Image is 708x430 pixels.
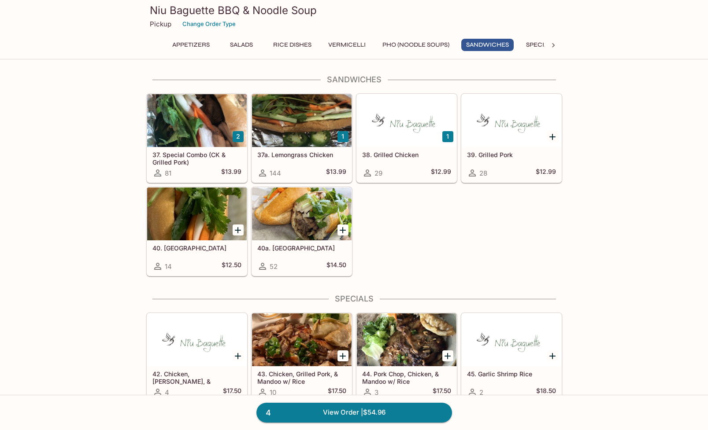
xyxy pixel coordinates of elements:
[547,350,558,361] button: Add 45. Garlic Shrimp Rice
[257,244,346,252] h5: 40a. [GEOGRAPHIC_DATA]
[167,39,215,51] button: Appetizers
[147,187,247,276] a: 40. [GEOGRAPHIC_DATA]14$12.50
[357,94,456,147] div: 38. Grilled Chicken
[165,169,171,177] span: 81
[479,388,483,397] span: 2
[152,370,241,385] h5: 42. Chicken, [PERSON_NAME], & [PERSON_NAME] w/ Rice
[252,94,352,147] div: 37a. Lemongrass Chicken
[374,169,382,177] span: 29
[337,224,348,235] button: Add 40a. Brisket
[461,39,514,51] button: Sandwiches
[260,407,276,419] span: 4
[442,131,453,142] button: Add 38. Grilled Chicken
[233,224,244,235] button: Add 40. Tofu
[462,94,561,147] div: 39. Grilled Pork
[337,350,348,361] button: Add 43. Chicken, Grilled Pork, & Mandoo w/ Rice
[152,151,241,165] h5: 37. Special Combo (CK & Grilled Pork)
[252,313,352,402] a: 43. Chicken, Grilled Pork, & Mandoo w/ Rice10$17.50
[536,387,556,397] h5: $18.50
[479,169,487,177] span: 28
[257,370,346,385] h5: 43. Chicken, Grilled Pork, & Mandoo w/ Rice
[178,17,240,31] button: Change Order Type
[442,350,453,361] button: Add 44. Pork Chop, Chicken, & Mandoo w/ Rice
[147,94,247,147] div: 37. Special Combo (CK & Grilled Pork)
[257,151,346,158] h5: 37a. Lemongrass Chicken
[252,187,352,276] a: 40a. [GEOGRAPHIC_DATA]52$14.50
[146,75,562,85] h4: Sandwiches
[323,39,371,51] button: Vermicelli
[433,387,451,397] h5: $17.50
[357,313,456,366] div: 44. Pork Chop, Chicken, & Mandoo w/ Rice
[147,313,247,366] div: 42. Chicken, Teriyaki, & Mandoo w/ Rice
[252,187,352,240] div: 40a. Brisket
[222,261,241,272] h5: $12.50
[356,313,457,402] a: 44. Pork Chop, Chicken, & Mandoo w/ Rice3$17.50
[326,168,346,178] h5: $13.99
[547,131,558,142] button: Add 39. Grilled Pork
[362,151,451,158] h5: 38. Grilled Chicken
[147,187,247,240] div: 40. Tofu
[461,313,562,402] a: 45. Garlic Shrimp Rice2$18.50
[378,39,454,51] button: Pho (Noodle Soups)
[165,388,169,397] span: 4
[221,168,241,178] h5: $13.99
[150,4,559,17] h3: Niu Baguette BBQ & Noodle Soup
[222,39,261,51] button: Salads
[233,131,244,142] button: Add 37. Special Combo (CK & Grilled Pork)
[462,313,561,366] div: 45. Garlic Shrimp Rice
[328,387,346,397] h5: $17.50
[252,313,352,366] div: 43. Chicken, Grilled Pork, & Mandoo w/ Rice
[356,94,457,183] a: 38. Grilled Chicken29$12.99
[233,350,244,361] button: Add 42. Chicken, Teriyaki, & Mandoo w/ Rice
[374,388,378,397] span: 3
[152,244,241,252] h5: 40. [GEOGRAPHIC_DATA]
[270,262,278,271] span: 52
[252,94,352,183] a: 37a. Lemongrass Chicken144$13.99
[150,20,171,28] p: Pickup
[536,168,556,178] h5: $12.99
[147,313,247,402] a: 42. Chicken, [PERSON_NAME], & [PERSON_NAME] w/ Rice4$17.50
[467,151,556,158] h5: 39. Grilled Pork
[146,294,562,304] h4: Specials
[521,39,560,51] button: Specials
[270,169,281,177] span: 144
[223,387,241,397] h5: $17.50
[270,388,276,397] span: 10
[467,370,556,378] h5: 45. Garlic Shrimp Rice
[461,94,562,183] a: 39. Grilled Pork28$12.99
[326,261,346,272] h5: $14.50
[147,94,247,183] a: 37. Special Combo (CK & Grilled Pork)81$13.99
[268,39,316,51] button: Rice Dishes
[337,131,348,142] button: Add 37a. Lemongrass Chicken
[165,262,172,271] span: 14
[256,403,452,422] a: 4View Order |$54.96
[362,370,451,385] h5: 44. Pork Chop, Chicken, & Mandoo w/ Rice
[431,168,451,178] h5: $12.99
